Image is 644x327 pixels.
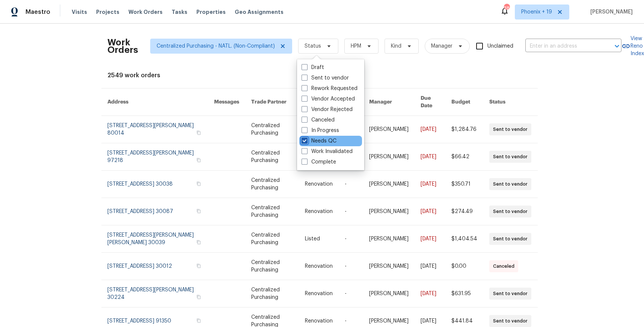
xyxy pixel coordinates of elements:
[195,208,202,214] button: Copy Address
[521,8,552,16] span: Phoenix + 19
[445,88,483,116] th: Budget
[157,42,275,50] span: Centralized Purchasing - NATL. (Non-Compliant)
[245,225,299,253] td: Centralized Purchasing
[195,262,202,269] button: Copy Address
[363,253,415,280] td: [PERSON_NAME]
[245,88,299,116] th: Trade Partner
[305,42,321,50] span: Status
[302,74,349,82] label: Sent to vendor
[245,280,299,307] td: Centralized Purchasing
[391,42,401,50] span: Kind
[235,8,284,16] span: Geo Assignments
[339,171,363,198] td: -
[363,225,415,253] td: [PERSON_NAME]
[245,171,299,198] td: Centralized Purchasing
[299,198,339,225] td: Renovation
[363,88,415,116] th: Manager
[351,42,361,50] span: HPM
[587,8,633,16] span: [PERSON_NAME]
[415,88,446,116] th: Due Date
[302,95,355,103] label: Vendor Accepted
[363,280,415,307] td: [PERSON_NAME]
[339,225,363,253] td: -
[612,41,622,51] button: Open
[483,88,537,116] th: Status
[302,85,357,92] label: Rework Requested
[299,171,339,198] td: Renovation
[208,88,245,116] th: Messages
[525,40,600,52] input: Enter in an address
[363,198,415,225] td: [PERSON_NAME]
[195,180,202,187] button: Copy Address
[302,137,336,145] label: Needs QC
[26,8,50,16] span: Maestro
[299,225,339,253] td: Listed
[302,116,335,124] label: Canceled
[245,116,299,143] td: Centralized Purchasing
[339,198,363,225] td: -
[363,171,415,198] td: [PERSON_NAME]
[128,8,163,16] span: Work Orders
[339,253,363,280] td: -
[299,253,339,280] td: Renovation
[96,8,119,16] span: Projects
[195,317,202,324] button: Copy Address
[431,42,452,50] span: Manager
[101,88,208,116] th: Address
[621,35,644,57] a: View Reno Index
[195,129,202,136] button: Copy Address
[245,198,299,225] td: Centralized Purchasing
[302,158,336,166] label: Complete
[302,148,353,155] label: Work Invalidated
[196,8,226,16] span: Properties
[302,64,324,71] label: Draft
[339,280,363,307] td: -
[363,143,415,171] td: [PERSON_NAME]
[107,72,532,79] div: 2549 work orders
[299,280,339,307] td: Renovation
[487,42,513,50] span: Unclaimed
[302,127,339,134] label: In Progress
[195,157,202,163] button: Copy Address
[172,9,187,15] span: Tasks
[72,8,87,16] span: Visits
[363,116,415,143] td: [PERSON_NAME]
[195,239,202,246] button: Copy Address
[107,39,138,54] h2: Work Orders
[245,253,299,280] td: Centralized Purchasing
[245,143,299,171] td: Centralized Purchasing
[504,4,509,12] div: 382
[302,106,353,113] label: Vendor Rejected
[195,294,202,300] button: Copy Address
